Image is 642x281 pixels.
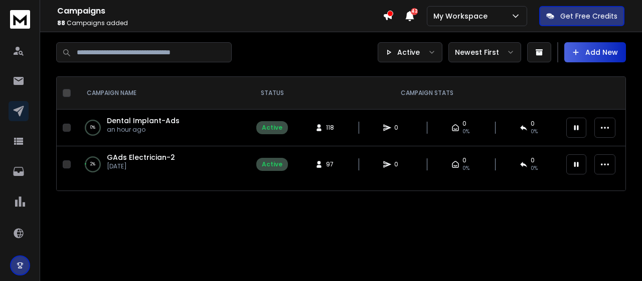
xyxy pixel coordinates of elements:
p: Active [397,47,420,57]
div: Active [262,124,282,132]
p: [DATE] [107,162,175,170]
a: Dental Implant-Ads [107,116,180,126]
a: GAds Electrician-2 [107,152,175,162]
span: 0 [394,124,404,132]
button: Newest First [448,42,521,62]
span: 0% [531,128,538,136]
p: 0 % [90,123,95,133]
p: Campaigns added [57,19,383,27]
th: CAMPAIGN STATS [294,77,560,110]
span: 0% [462,128,469,136]
th: CAMPAIGN NAME [75,77,250,110]
td: 2%GAds Electrician-2[DATE] [75,146,250,183]
p: 2 % [90,159,95,169]
span: 0% [531,164,538,172]
button: Add New [564,42,626,62]
span: 0 [462,156,466,164]
div: Active [262,160,282,168]
span: 0 [394,160,404,168]
span: 42 [411,8,418,15]
span: 0 [462,120,466,128]
span: 0 [531,120,535,128]
span: 97 [326,160,336,168]
h1: Campaigns [57,5,383,17]
th: STATUS [250,77,294,110]
p: an hour ago [107,126,180,134]
p: Get Free Credits [560,11,617,21]
td: 0%Dental Implant-Adsan hour ago [75,110,250,146]
span: 118 [326,124,336,132]
p: My Workspace [433,11,492,21]
img: logo [10,10,30,29]
span: 88 [57,19,65,27]
button: Get Free Credits [539,6,624,26]
span: 0 [531,156,535,164]
span: 0% [462,164,469,172]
